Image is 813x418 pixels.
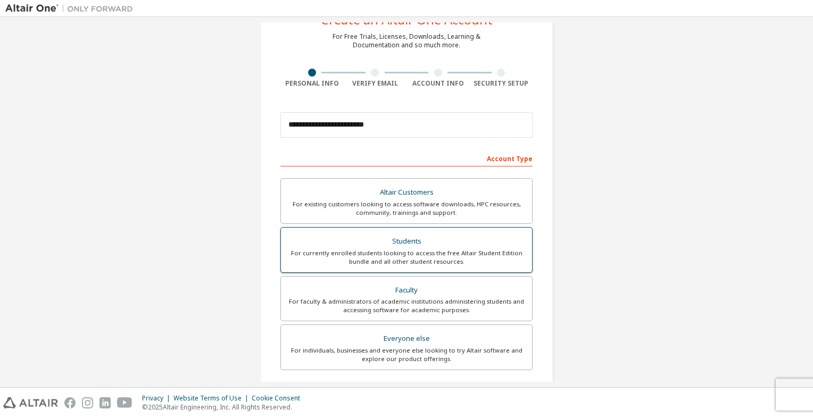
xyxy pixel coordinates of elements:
div: Account Type [280,149,533,166]
div: For existing customers looking to access software downloads, HPC resources, community, trainings ... [287,200,526,217]
p: © 2025 Altair Engineering, Inc. All Rights Reserved. [142,403,306,412]
div: Security Setup [470,79,533,88]
img: altair_logo.svg [3,397,58,408]
div: For faculty & administrators of academic institutions administering students and accessing softwa... [287,297,526,314]
div: For individuals, businesses and everyone else looking to try Altair software and explore our prod... [287,346,526,363]
div: For currently enrolled students looking to access the free Altair Student Edition bundle and all ... [287,249,526,266]
div: Website Terms of Use [173,394,252,403]
img: youtube.svg [117,397,132,408]
img: linkedin.svg [99,397,111,408]
img: facebook.svg [64,397,76,408]
div: Faculty [287,283,526,298]
img: instagram.svg [82,397,93,408]
div: Personal Info [280,79,344,88]
div: For Free Trials, Licenses, Downloads, Learning & Documentation and so much more. [333,32,480,49]
div: Privacy [142,394,173,403]
div: Cookie Consent [252,394,306,403]
div: Verify Email [344,79,407,88]
div: Altair Customers [287,185,526,200]
div: Create an Altair One Account [321,13,493,26]
div: Students [287,234,526,249]
div: Account Info [407,79,470,88]
img: Altair One [5,3,138,14]
div: Everyone else [287,331,526,346]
